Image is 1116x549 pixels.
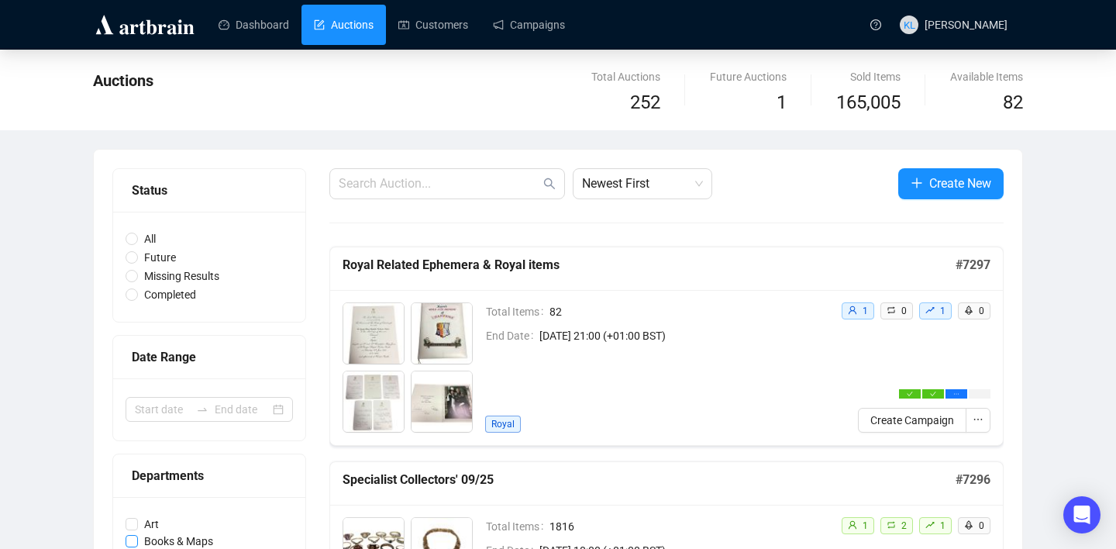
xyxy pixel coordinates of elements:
[135,401,190,418] input: Start date
[539,327,828,344] span: [DATE] 21:00 (+01:00 BST)
[314,5,374,45] a: Auctions
[777,91,787,113] span: 1
[343,256,956,274] h5: Royal Related Ephemera & Royal items
[903,16,915,33] span: KL
[1063,496,1100,533] div: Open Intercom Messenger
[219,5,289,45] a: Dashboard
[138,268,226,285] span: Missing Results
[486,518,549,535] span: Total Items
[964,520,973,530] span: rocket
[339,174,540,193] input: Search Auction...
[979,306,984,316] span: 0
[549,303,828,320] span: 82
[907,391,913,397] span: check
[412,303,472,364] img: 2_1.jpg
[138,230,162,247] span: All
[132,181,287,200] div: Status
[848,306,857,315] span: user
[925,520,935,530] span: rise
[1003,91,1023,113] span: 82
[549,518,828,535] span: 1816
[343,303,404,364] img: 1_1.jpg
[870,19,881,30] span: question-circle
[196,403,208,416] span: to
[898,168,1004,199] button: Create New
[138,249,182,266] span: Future
[485,416,521,433] span: Royal
[836,68,901,85] div: Sold Items
[132,347,287,367] div: Date Range
[964,306,973,315] span: rocket
[863,306,868,316] span: 1
[870,412,954,429] span: Create Campaign
[929,174,991,193] span: Create New
[836,88,901,118] span: 165,005
[940,520,945,531] span: 1
[93,12,197,37] img: logo
[412,371,472,432] img: 4_1.jpg
[979,520,984,531] span: 0
[901,520,907,531] span: 2
[911,177,923,189] span: plus
[138,516,165,533] span: Art
[940,306,945,316] span: 1
[973,414,983,425] span: ellipsis
[887,520,896,530] span: retweet
[93,71,153,90] span: Auctions
[132,466,287,485] div: Departments
[953,391,959,397] span: ellipsis
[493,5,565,45] a: Campaigns
[863,520,868,531] span: 1
[329,247,1004,446] a: Royal Related Ephemera & Royal items#7297Total Items82End Date[DATE] 21:00 (+01:00 BST)Royaluser1...
[956,471,990,489] h5: # 7296
[543,178,556,190] span: search
[710,68,787,85] div: Future Auctions
[858,408,966,433] button: Create Campaign
[343,471,956,489] h5: Specialist Collectors' 09/25
[901,306,907,316] span: 0
[956,256,990,274] h5: # 7297
[486,327,539,344] span: End Date
[887,306,896,315] span: retweet
[630,91,660,113] span: 252
[486,303,549,320] span: Total Items
[215,401,270,418] input: End date
[848,520,857,530] span: user
[138,286,202,303] span: Completed
[950,68,1023,85] div: Available Items
[591,68,660,85] div: Total Auctions
[343,371,404,432] img: 3_1.jpg
[930,391,936,397] span: check
[196,403,208,416] span: swap-right
[398,5,468,45] a: Customers
[582,169,703,199] span: Newest First
[925,19,1007,31] span: [PERSON_NAME]
[925,306,935,315] span: rise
